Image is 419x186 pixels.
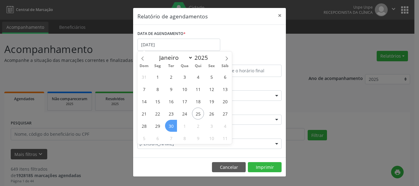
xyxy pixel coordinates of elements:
span: Sáb [218,64,232,68]
span: Qui [191,64,205,68]
span: Setembro 25, 2025 [192,108,204,120]
span: Setembro 19, 2025 [206,95,217,107]
span: Dom [137,64,151,68]
span: Outubro 2, 2025 [192,120,204,132]
select: Month [156,53,193,62]
span: Setembro 10, 2025 [179,83,190,95]
span: Setembro 26, 2025 [206,108,217,120]
span: Ter [164,64,178,68]
span: Outubro 4, 2025 [219,120,231,132]
span: Setembro 14, 2025 [138,95,150,107]
span: Outubro 6, 2025 [152,132,163,144]
span: Setembro 13, 2025 [219,83,231,95]
input: Year [193,54,213,62]
span: Outubro 10, 2025 [206,132,217,144]
span: Qua [178,64,191,68]
span: Outubro 11, 2025 [219,132,231,144]
span: Setembro 2, 2025 [165,71,177,83]
span: Setembro 11, 2025 [192,83,204,95]
span: Setembro 18, 2025 [192,95,204,107]
span: Outubro 7, 2025 [165,132,177,144]
span: Setembro 27, 2025 [219,108,231,120]
span: Outubro 8, 2025 [179,132,190,144]
span: Outubro 1, 2025 [179,120,190,132]
span: Outubro 9, 2025 [192,132,204,144]
button: Close [274,8,286,23]
span: Sex [205,64,218,68]
span: Outubro 5, 2025 [138,132,150,144]
h5: Relatório de agendamentos [137,12,208,20]
span: Setembro 22, 2025 [152,108,163,120]
span: Setembro 16, 2025 [165,95,177,107]
span: Setembro 8, 2025 [152,83,163,95]
span: Setembro 30, 2025 [165,120,177,132]
input: Selecione o horário final [211,65,282,77]
span: Setembro 17, 2025 [179,95,190,107]
span: Setembro 3, 2025 [179,71,190,83]
span: Setembro 28, 2025 [138,120,150,132]
span: Agosto 31, 2025 [138,71,150,83]
span: Setembro 6, 2025 [219,71,231,83]
span: Setembro 23, 2025 [165,108,177,120]
span: Setembro 5, 2025 [206,71,217,83]
span: Seg [151,64,164,68]
span: Setembro 12, 2025 [206,83,217,95]
span: Setembro 4, 2025 [192,71,204,83]
span: Setembro 7, 2025 [138,83,150,95]
button: Cancelar [212,162,246,173]
span: Setembro 24, 2025 [179,108,190,120]
input: Selecione uma data ou intervalo [137,39,220,51]
span: Setembro 29, 2025 [152,120,163,132]
span: Setembro 21, 2025 [138,108,150,120]
span: Setembro 9, 2025 [165,83,177,95]
span: Outubro 3, 2025 [206,120,217,132]
label: DATA DE AGENDAMENTO [137,29,186,39]
span: Setembro 1, 2025 [152,71,163,83]
span: Setembro 20, 2025 [219,95,231,107]
label: ATÉ [211,55,282,65]
button: Imprimir [248,162,282,173]
span: Setembro 15, 2025 [152,95,163,107]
